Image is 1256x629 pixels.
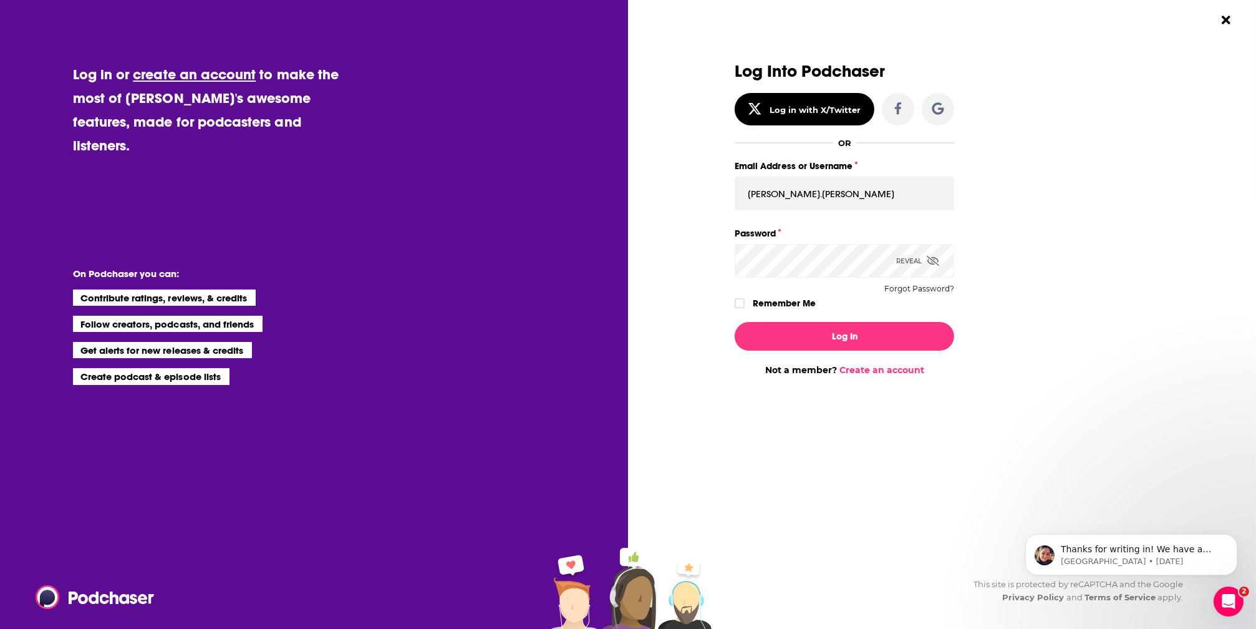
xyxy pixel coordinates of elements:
a: Podchaser - Follow, Share and Rate Podcasts [36,585,145,609]
label: Remember Me [753,295,816,311]
img: Podchaser - Follow, Share and Rate Podcasts [36,585,155,609]
input: Email Address or Username [735,177,954,210]
button: Forgot Password? [884,285,954,293]
h3: Log Into Podchaser [735,62,954,80]
li: Get alerts for new releases & credits [73,342,252,358]
label: Email Address or Username [735,158,954,174]
a: Terms of Service [1085,592,1156,602]
a: Privacy Policy [1002,592,1065,602]
button: Log in with X/Twitter [735,93,874,125]
div: Log in with X/Twitter [770,105,861,115]
a: Create an account [839,364,924,376]
iframe: Intercom live chat [1214,587,1244,617]
div: This site is protected by reCAPTCHA and the Google and apply. [964,578,1183,604]
div: Reveal [896,244,939,278]
iframe: Intercom notifications message [1007,508,1256,595]
span: 2 [1239,587,1249,597]
li: Contribute ratings, reviews, & credits [73,290,256,306]
button: Log In [735,322,954,351]
li: Follow creators, podcasts, and friends [73,316,263,332]
li: On Podchaser you can: [73,268,322,280]
div: OR [838,138,851,148]
button: Close Button [1214,8,1238,32]
label: Password [735,225,954,241]
li: Create podcast & episode lists [73,368,229,384]
div: Not a member? [735,364,954,376]
a: create an account [133,66,256,83]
